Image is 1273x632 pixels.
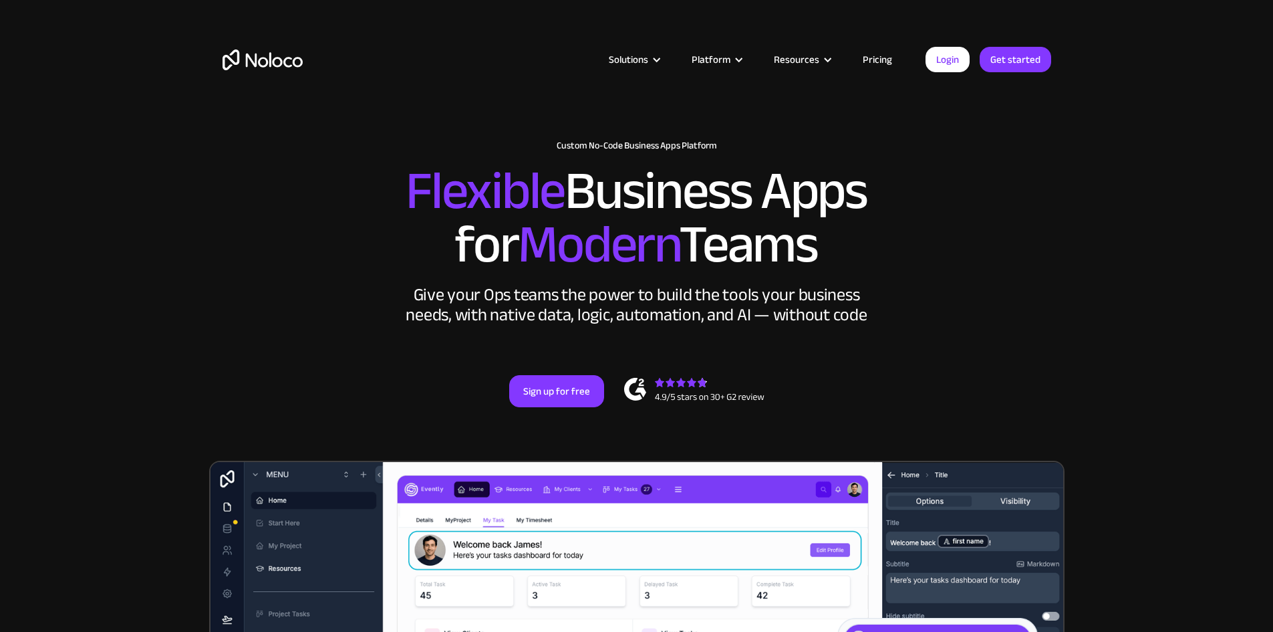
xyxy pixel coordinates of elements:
div: Resources [757,51,846,68]
span: Flexible [406,141,565,241]
div: Solutions [609,51,648,68]
a: Login [926,47,970,72]
h1: Custom No-Code Business Apps Platform [223,140,1051,151]
div: Solutions [592,51,675,68]
div: Platform [675,51,757,68]
a: Pricing [846,51,909,68]
a: Get started [980,47,1051,72]
a: home [223,49,303,70]
div: Give your Ops teams the power to build the tools your business needs, with native data, logic, au... [403,285,871,325]
div: Platform [692,51,730,68]
div: Resources [774,51,819,68]
h2: Business Apps for Teams [223,165,1051,272]
a: Sign up for free [509,375,604,407]
span: Modern [518,195,679,294]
